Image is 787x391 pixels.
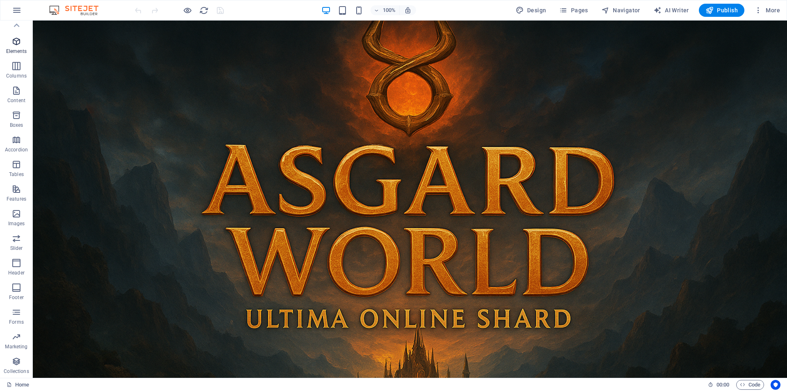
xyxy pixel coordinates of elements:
img: Editor Logo [47,5,109,15]
span: AI Writer [653,6,689,14]
button: Publish [699,4,744,17]
span: Pages [559,6,588,14]
button: Code [736,380,764,390]
p: Boxes [10,122,23,128]
span: Navigator [601,6,640,14]
button: Navigator [598,4,644,17]
p: Marketing [5,343,27,350]
p: Content [7,97,25,104]
p: Features [7,196,26,202]
span: Code [740,380,760,390]
p: Images [8,220,25,227]
button: 100% [371,5,400,15]
p: Elements [6,48,27,55]
i: Reload page [199,6,209,15]
button: More [751,4,783,17]
h6: Session time [708,380,730,390]
p: Forms [9,319,24,325]
p: Footer [9,294,24,301]
span: 00 00 [716,380,729,390]
p: Slider [10,245,23,252]
span: Design [516,6,546,14]
span: More [754,6,780,14]
p: Columns [6,73,27,79]
span: Publish [705,6,738,14]
button: Design [512,4,550,17]
span: : [722,382,723,388]
p: Accordion [5,146,28,153]
p: Header [8,270,25,276]
button: Usercentrics [771,380,780,390]
button: Pages [556,4,591,17]
button: AI Writer [650,4,692,17]
div: Design (Ctrl+Alt+Y) [512,4,550,17]
button: reload [199,5,209,15]
h6: 100% [383,5,396,15]
p: Collections [4,368,29,375]
p: Tables [9,171,24,178]
a: Click to cancel selection. Double-click to open Pages [7,380,29,390]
